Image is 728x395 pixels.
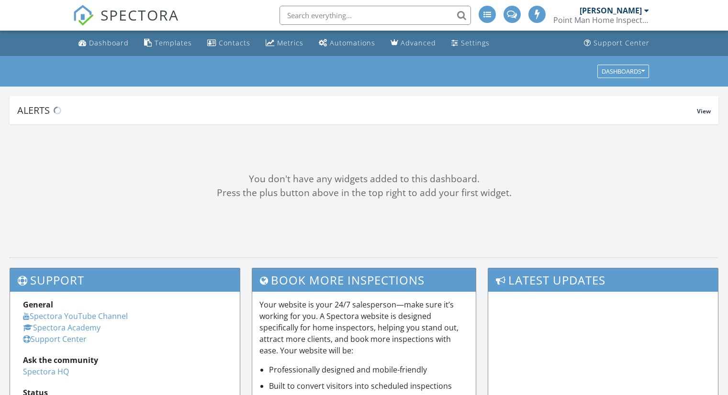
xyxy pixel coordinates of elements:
a: Metrics [262,34,307,52]
a: Spectora YouTube Channel [23,311,128,321]
div: Point Man Home Inspection [553,15,649,25]
img: The Best Home Inspection Software - Spectora [73,5,94,26]
div: Alerts [17,104,697,117]
h3: Support [10,268,240,292]
span: SPECTORA [101,5,179,25]
button: Dashboards [597,65,649,78]
a: Support Center [23,334,87,344]
div: Automations [330,38,375,47]
a: Support Center [580,34,653,52]
a: Spectora Academy [23,322,101,333]
h3: Latest Updates [488,268,718,292]
a: Automations (Advanced) [315,34,379,52]
div: Settings [461,38,490,47]
div: Support Center [594,38,650,47]
a: SPECTORA [73,13,179,33]
div: Dashboards [602,68,645,75]
a: Contacts [203,34,254,52]
a: Settings [448,34,493,52]
div: Contacts [219,38,250,47]
li: Professionally designed and mobile-friendly [269,364,469,375]
div: Press the plus button above in the top right to add your first widget. [10,186,718,200]
div: Metrics [277,38,303,47]
strong: General [23,299,53,310]
div: Ask the community [23,354,227,366]
h3: Book More Inspections [252,268,476,292]
a: Advanced [387,34,440,52]
a: Spectora HQ [23,366,69,377]
div: You don't have any widgets added to this dashboard. [10,172,718,186]
span: View [697,107,711,115]
input: Search everything... [280,6,471,25]
p: Your website is your 24/7 salesperson—make sure it’s working for you. A Spectora website is desig... [259,299,469,356]
a: Templates [140,34,196,52]
li: Built to convert visitors into scheduled inspections [269,380,469,392]
div: Templates [155,38,192,47]
div: [PERSON_NAME] [580,6,642,15]
a: Dashboard [75,34,133,52]
div: Advanced [401,38,436,47]
div: Dashboard [89,38,129,47]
